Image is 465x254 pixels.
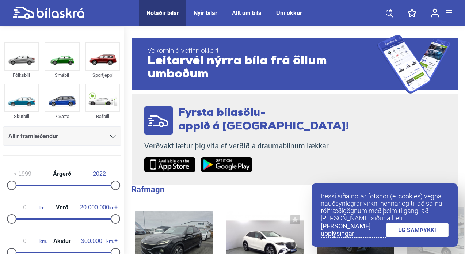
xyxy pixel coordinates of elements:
[10,238,47,244] span: km.
[85,112,120,121] div: Rafbíll
[80,204,114,211] span: kr.
[77,238,114,244] span: km.
[321,223,386,238] a: [PERSON_NAME] upplýsingar
[4,112,39,121] div: Skutbíll
[132,35,458,94] a: Velkomin á vefinn okkar!Leitarvél nýrra bíla frá öllum umboðum
[146,10,179,16] a: Notaðir bílar
[431,8,439,18] img: user-login.svg
[85,71,120,79] div: Sportjeppi
[232,10,262,16] a: Allt um bíla
[321,193,449,222] p: Þessi síða notar fótspor (e. cookies) vegna nauðsynlegrar virkni hennar og til að safna tölfræðig...
[148,55,377,81] span: Leitarvél nýrra bíla frá öllum umboðum
[194,10,217,16] a: Nýir bílar
[132,185,164,194] b: Rafmagn
[8,131,58,141] span: Allir framleiðendur
[144,141,349,151] p: Verðvakt lætur þig vita ef verðið á draumabílnum lækkar.
[276,10,302,16] a: Um okkur
[45,112,80,121] div: 7 Sæta
[52,238,73,244] span: Akstur
[148,48,377,55] span: Velkomin á vefinn okkar!
[386,223,449,237] a: ÉG SAMÞYKKI
[45,71,80,79] div: Smábíl
[178,107,349,132] span: Fyrsta bílasölu- appið á [GEOGRAPHIC_DATA]!
[51,171,73,177] span: Árgerð
[10,204,44,211] span: kr.
[54,205,70,211] span: Verð
[4,71,39,79] div: Fólksbíll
